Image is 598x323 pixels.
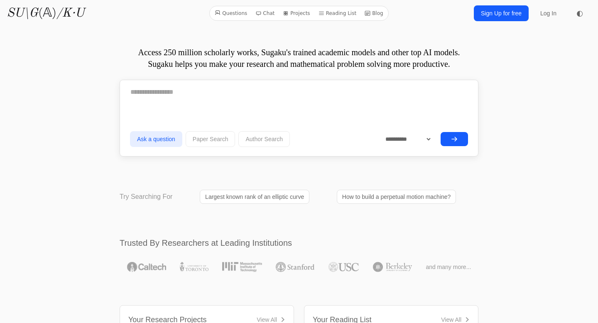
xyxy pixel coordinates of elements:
[130,131,182,147] button: Ask a question
[252,8,278,19] a: Chat
[426,263,471,271] span: and many more...
[279,8,313,19] a: Projects
[120,237,478,249] h2: Trusted By Researchers at Leading Institutions
[238,131,290,147] button: Author Search
[211,8,250,19] a: Questions
[337,190,456,204] a: How to build a perpetual motion machine?
[180,262,208,272] img: University of Toronto
[535,6,561,21] a: Log In
[120,46,478,70] p: Access 250 million scholarly works, Sugaku's trained academic models and other top AI models. Sug...
[7,7,38,20] i: SU\G
[200,190,309,204] a: Largest known rank of an elliptic curve
[576,10,583,17] span: ◐
[315,8,360,19] a: Reading List
[276,262,314,272] img: Stanford
[328,262,359,272] img: USC
[120,192,172,202] p: Try Searching For
[127,262,166,272] img: Caltech
[56,7,84,20] i: /K·U
[186,131,235,147] button: Paper Search
[571,5,588,22] button: ◐
[373,262,412,272] img: UC Berkeley
[361,8,387,19] a: Blog
[474,5,529,21] a: Sign Up for free
[222,262,262,272] img: MIT
[7,6,84,21] a: SU\G(𝔸)/K·U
